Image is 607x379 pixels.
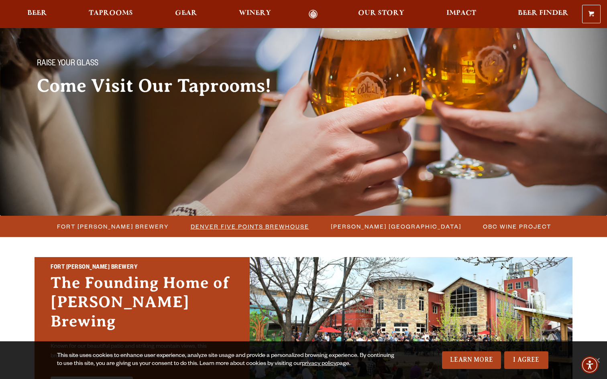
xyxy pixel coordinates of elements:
[513,10,574,19] a: Beer Finder
[353,10,409,19] a: Our Story
[84,10,138,19] a: Taprooms
[52,221,173,232] a: Fort [PERSON_NAME] Brewery
[170,10,202,19] a: Gear
[358,10,404,16] span: Our Story
[442,351,501,369] a: Learn More
[37,76,287,96] h2: Come Visit Our Taprooms!
[37,59,98,69] span: Raise your glass
[326,221,465,232] a: [PERSON_NAME] [GEOGRAPHIC_DATA]
[446,10,476,16] span: Impact
[441,10,481,19] a: Impact
[191,221,309,232] span: Denver Five Points Brewhouse
[302,361,336,367] a: privacy policy
[57,221,169,232] span: Fort [PERSON_NAME] Brewery
[234,10,276,19] a: Winery
[51,273,234,339] h3: The Founding Home of [PERSON_NAME] Brewing
[51,263,234,273] h2: Fort [PERSON_NAME] Brewery
[478,221,555,232] a: OBC Wine Project
[175,10,197,16] span: Gear
[298,10,328,19] a: Odell Home
[518,10,568,16] span: Beer Finder
[581,356,599,374] div: Accessibility Menu
[89,10,133,16] span: Taprooms
[27,10,47,16] span: Beer
[22,10,52,19] a: Beer
[57,352,397,368] div: This site uses cookies to enhance user experience, analyze site usage and provide a personalized ...
[504,351,548,369] a: I Agree
[186,221,313,232] a: Denver Five Points Brewhouse
[239,10,271,16] span: Winery
[483,221,551,232] span: OBC Wine Project
[331,221,461,232] span: [PERSON_NAME] [GEOGRAPHIC_DATA]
